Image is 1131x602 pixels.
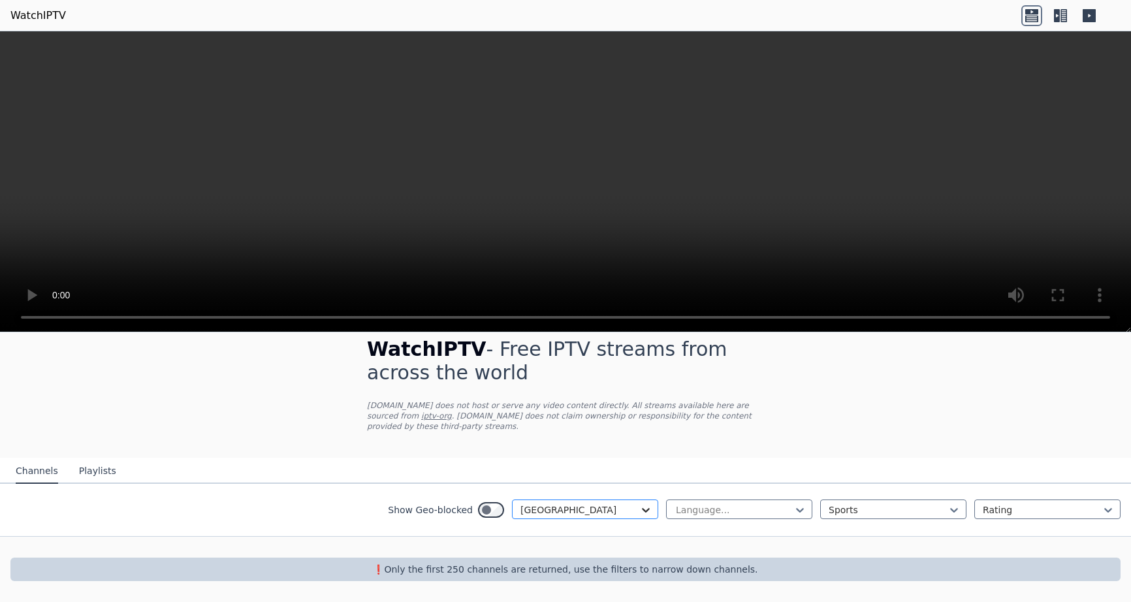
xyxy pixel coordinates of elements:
[388,503,473,516] label: Show Geo-blocked
[367,338,764,385] h1: - Free IPTV streams from across the world
[421,411,452,420] a: iptv-org
[79,459,116,484] button: Playlists
[10,8,66,24] a: WatchIPTV
[367,400,764,432] p: [DOMAIN_NAME] does not host or serve any video content directly. All streams available here are s...
[367,338,486,360] span: WatchIPTV
[16,459,58,484] button: Channels
[16,563,1115,576] p: ❗️Only the first 250 channels are returned, use the filters to narrow down channels.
